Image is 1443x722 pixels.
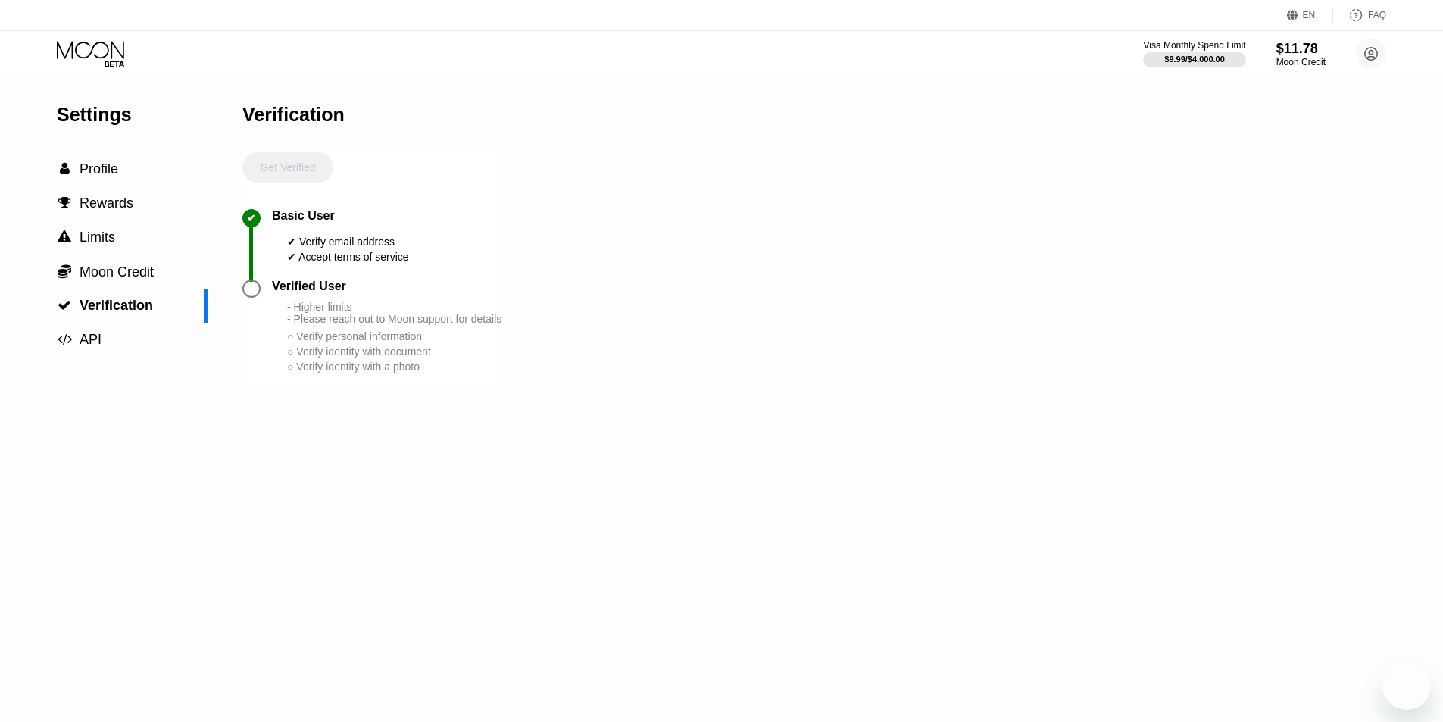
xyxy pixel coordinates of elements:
[57,333,72,346] div: 
[287,345,501,358] div: ○ Verify identity with document
[57,196,72,210] div: 
[58,264,71,279] span: 
[1276,57,1326,67] div: Moon Credit
[1276,41,1326,57] div: $11.78
[58,230,71,244] span: 
[287,236,409,248] div: ✔ Verify email address
[1303,10,1316,20] div: EN
[57,298,72,312] div: 
[57,104,208,126] div: Settings
[247,212,256,224] div: ✔
[1143,40,1245,67] div: Visa Monthly Spend Limit$9.99/$4,000.00
[1333,8,1386,23] div: FAQ
[80,161,118,177] span: Profile
[287,251,409,263] div: ✔ Accept terms of service
[57,230,72,244] div: 
[80,298,153,313] span: Verification
[1164,55,1225,64] div: $9.99 / $4,000.00
[1382,661,1431,710] iframe: Button to launch messaging window
[287,330,501,342] div: ○ Verify personal information
[1368,10,1386,20] div: FAQ
[80,332,102,347] span: API
[60,162,70,176] span: 
[58,196,71,210] span: 
[287,361,501,373] div: ○ Verify identity with a photo
[1143,40,1245,51] div: Visa Monthly Spend Limit
[80,230,115,245] span: Limits
[287,301,501,325] div: - Higher limits - Please reach out to Moon support for details
[272,209,335,223] div: Basic User
[1287,8,1333,23] div: EN
[1276,41,1326,67] div: $11.78Moon Credit
[272,280,346,293] div: Verified User
[58,298,71,312] span: 
[57,264,72,279] div: 
[80,264,154,280] span: Moon Credit
[57,162,72,176] div: 
[80,195,133,211] span: Rewards
[242,104,345,126] div: Verification
[58,333,72,346] span: 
